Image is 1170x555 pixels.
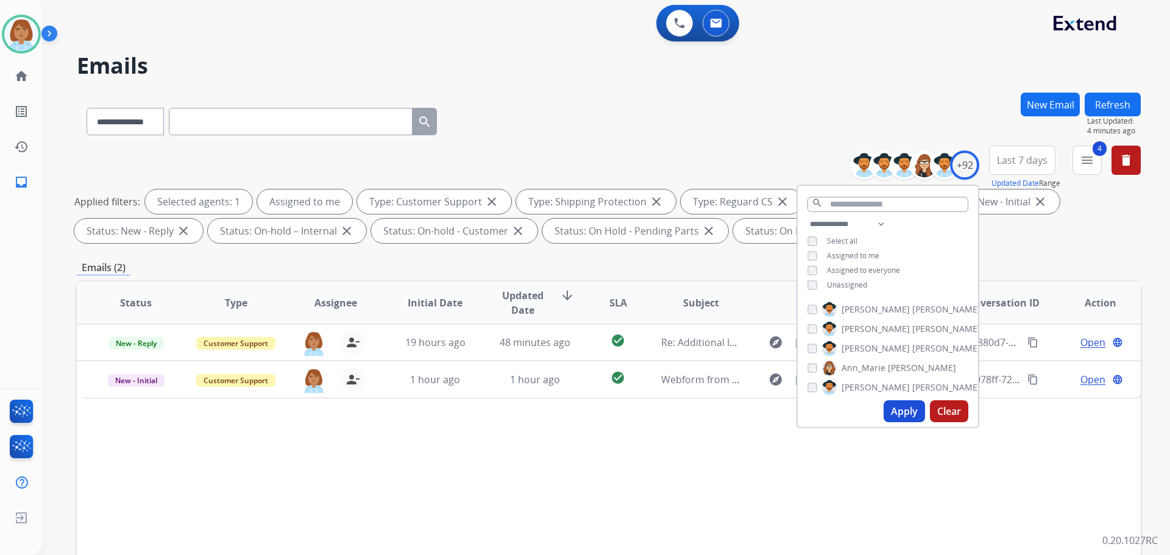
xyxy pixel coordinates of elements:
[1072,146,1102,175] button: 4
[888,362,956,374] span: [PERSON_NAME]
[997,158,1048,163] span: Last 7 days
[74,219,203,243] div: Status: New - Reply
[417,115,432,129] mat-icon: search
[77,260,130,275] p: Emails (2)
[510,373,560,386] span: 1 hour ago
[1085,93,1141,116] button: Refresh
[339,224,354,238] mat-icon: close
[661,336,782,349] span: Re: Additional Information
[827,265,900,275] span: Assigned to everyone
[768,335,783,350] mat-icon: explore
[14,69,29,83] mat-icon: home
[912,342,980,355] span: [PERSON_NAME]
[795,372,921,387] span: [EMAIL_ADDRESS][DOMAIN_NAME]
[912,303,980,316] span: [PERSON_NAME]
[912,323,980,335] span: [PERSON_NAME]
[962,295,1040,310] span: Conversation ID
[912,381,980,394] span: [PERSON_NAME]
[302,330,326,356] img: agent-avatar
[812,197,823,208] mat-icon: search
[14,175,29,189] mat-icon: inbox
[1080,153,1094,168] mat-icon: menu
[14,140,29,154] mat-icon: history
[733,219,896,243] div: Status: On Hold - Servicers
[196,374,275,387] span: Customer Support
[950,150,979,180] div: +92
[4,17,38,51] img: avatar
[683,295,719,310] span: Subject
[120,295,152,310] span: Status
[495,288,551,317] span: Updated Date
[74,194,140,209] p: Applied filters:
[1033,194,1048,209] mat-icon: close
[649,194,664,209] mat-icon: close
[1093,141,1107,156] span: 4
[1021,93,1080,116] button: New Email
[661,373,937,386] span: Webform from [EMAIL_ADDRESS][DOMAIN_NAME] on [DATE]
[1112,374,1123,385] mat-icon: language
[768,372,783,387] mat-icon: explore
[842,342,910,355] span: [PERSON_NAME]
[842,362,885,374] span: Ann_Marie
[14,104,29,119] mat-icon: list_alt
[302,367,326,393] img: agent-avatar
[701,224,716,238] mat-icon: close
[500,336,570,349] span: 48 minutes ago
[611,370,625,385] mat-icon: check_circle
[1112,337,1123,348] mat-icon: language
[991,179,1039,188] button: Updated Date
[827,280,867,290] span: Unassigned
[842,323,910,335] span: [PERSON_NAME]
[1027,337,1038,348] mat-icon: content_copy
[371,219,537,243] div: Status: On-hold - Customer
[609,295,627,310] span: SLA
[884,400,925,422] button: Apply
[484,194,499,209] mat-icon: close
[1027,374,1038,385] mat-icon: content_copy
[108,337,164,350] span: New - Reply
[77,54,1141,78] h2: Emails
[1102,533,1158,548] p: 0.20.1027RC
[176,224,191,238] mat-icon: close
[346,372,360,387] mat-icon: person_remove
[1119,153,1133,168] mat-icon: delete
[257,189,352,214] div: Assigned to me
[931,189,1060,214] div: Status: New - Initial
[405,336,466,349] span: 19 hours ago
[827,250,879,261] span: Assigned to me
[827,236,857,246] span: Select all
[516,189,676,214] div: Type: Shipping Protection
[842,303,910,316] span: [PERSON_NAME]
[681,189,802,214] div: Type: Reguard CS
[1080,335,1105,350] span: Open
[991,178,1060,188] span: Range
[225,295,247,310] span: Type
[542,219,728,243] div: Status: On Hold - Pending Parts
[208,219,366,243] div: Status: On-hold – Internal
[930,400,968,422] button: Clear
[357,189,511,214] div: Type: Customer Support
[511,224,525,238] mat-icon: close
[560,288,575,303] mat-icon: arrow_downward
[989,146,1055,175] button: Last 7 days
[108,374,165,387] span: New - Initial
[196,337,275,350] span: Customer Support
[795,335,921,350] span: [EMAIL_ADDRESS][DOMAIN_NAME]
[1087,116,1141,126] span: Last Updated:
[408,295,463,310] span: Initial Date
[611,333,625,348] mat-icon: check_circle
[410,373,460,386] span: 1 hour ago
[346,335,360,350] mat-icon: person_remove
[775,194,790,209] mat-icon: close
[1080,372,1105,387] span: Open
[842,381,910,394] span: [PERSON_NAME]
[1041,281,1141,324] th: Action
[314,295,357,310] span: Assignee
[1087,126,1141,136] span: 4 minutes ago
[145,189,252,214] div: Selected agents: 1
